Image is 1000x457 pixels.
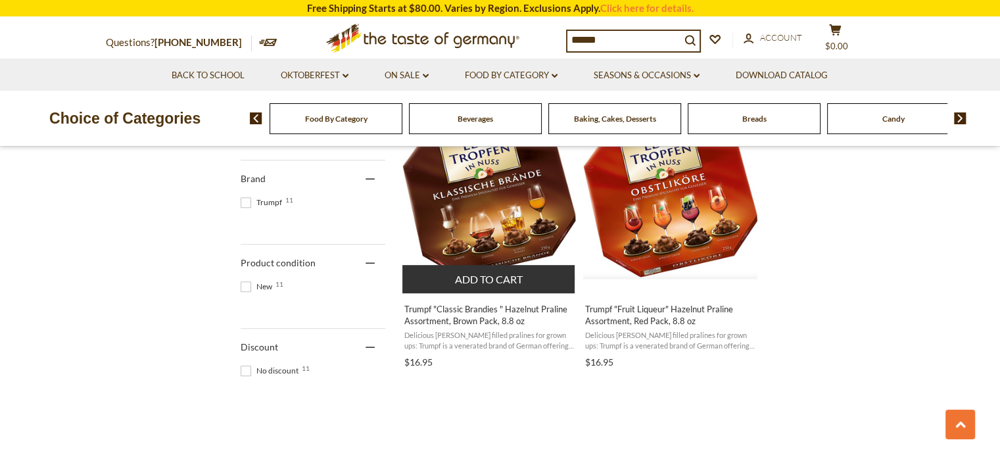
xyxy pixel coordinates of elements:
[594,68,700,83] a: Seasons & Occasions
[583,108,757,282] img: Trumpf "Fruit Liqueur" Hazelnut Praline Assortment, Red Pack, 8.8 oz
[404,356,433,368] span: $16.95
[816,24,855,57] button: $0.00
[250,112,262,124] img: previous arrow
[600,2,694,14] a: Click here for details.
[281,68,348,83] a: Oktoberfest
[305,114,368,124] a: Food By Category
[402,96,577,372] a: Trumpf
[458,114,493,124] a: Beverages
[241,341,278,352] span: Discount
[585,303,755,327] span: Trumpf "Fruit Liqueur" Hazelnut Praline Assortment, Red Pack, 8.8 oz
[241,281,276,293] span: New
[954,112,966,124] img: next arrow
[402,265,575,293] button: Add to cart
[404,330,575,350] span: Delicious [PERSON_NAME] filled pralines for grown ups: Trumpf is a venerated brand of German offe...
[302,365,310,372] span: 11
[241,173,266,184] span: Brand
[760,32,802,43] span: Account
[241,197,286,208] span: Trumpf
[583,96,757,372] a: Trumpf
[106,34,252,51] p: Questions?
[585,330,755,350] span: Delicious [PERSON_NAME] filled pralines for grown ups: Trumpf is a venerated brand of German offe...
[574,114,656,124] a: Baking, Cakes, Desserts
[385,68,429,83] a: On Sale
[172,68,245,83] a: Back to School
[825,41,848,51] span: $0.00
[744,31,802,45] a: Account
[882,114,905,124] a: Candy
[241,365,302,377] span: No discount
[465,68,558,83] a: Food By Category
[285,197,293,203] span: 11
[585,356,613,368] span: $16.95
[241,257,316,268] span: Product condition
[155,36,242,48] a: [PHONE_NUMBER]
[275,281,283,287] span: 11
[742,114,767,124] a: Breads
[736,68,828,83] a: Download Catalog
[402,108,577,282] img: Trumpf "Classic Brandies " Hazelnut Praline Assortment, Brown Pack, 8.8 oz
[404,303,575,327] span: Trumpf "Classic Brandies " Hazelnut Praline Assortment, Brown Pack, 8.8 oz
